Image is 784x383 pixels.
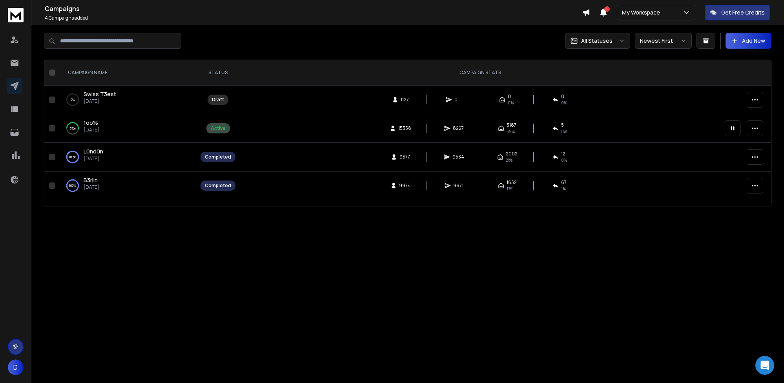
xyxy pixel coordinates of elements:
span: 12 [561,151,565,157]
span: 0 % [561,157,567,163]
span: 9534 [452,154,464,160]
span: 0 [561,93,564,100]
span: 0% [508,100,514,106]
span: 17 % [507,186,513,192]
span: 9974 [399,182,411,189]
td: 53%1oo%[DATE] [58,114,196,143]
td: 0%Swiss T3est[DATE] [58,86,196,114]
span: 1652 [507,179,517,186]
span: 67 [561,179,567,186]
button: Get Free Credits [705,5,770,20]
span: 5 [561,122,564,128]
p: [DATE] [84,184,99,190]
button: Add New [726,33,771,49]
p: [DATE] [84,127,99,133]
th: CAMPAIGN NAME [58,60,196,86]
p: [DATE] [84,155,103,162]
p: Get Free Credits [721,9,765,16]
a: L0nd0n [84,148,103,155]
div: Draft [212,97,224,103]
span: 0 [454,97,462,103]
img: logo [8,8,24,22]
a: Swiss T3est [84,90,116,98]
p: [DATE] [84,98,116,104]
span: 0 % [561,128,567,135]
span: 1 % [561,186,566,192]
button: D [8,359,24,375]
div: Completed [205,182,231,189]
p: Campaigns added [45,15,582,21]
p: My Workspace [622,9,663,16]
span: 15358 [398,125,411,131]
td: 100%L0nd0n[DATE] [58,143,196,171]
span: 0 [508,93,511,100]
div: Active [211,125,226,131]
a: B3rlin [84,176,98,184]
th: CAMPAIGN STATS [240,60,720,86]
span: 9971 [453,182,463,189]
a: 1oo% [84,119,98,127]
span: 10 [604,6,610,12]
span: 9577 [399,154,410,160]
span: 0% [561,100,567,106]
span: 3187 [507,122,516,128]
button: Newest First [635,33,692,49]
div: Open Intercom Messenger [755,356,774,375]
p: All Statuses [581,37,613,45]
td: 100%B3rlin[DATE] [58,171,196,200]
span: 8227 [453,125,464,131]
p: 100 % [69,153,76,161]
span: 1oo% [84,119,98,126]
th: STATUS [196,60,240,86]
p: 0 % [71,96,75,104]
span: 1127 [401,97,409,103]
span: 2002 [506,151,518,157]
p: 100 % [69,182,76,190]
p: 53 % [69,124,76,132]
div: Completed [205,154,231,160]
h1: Campaigns [45,4,582,13]
span: 21 % [506,157,512,163]
span: 4 [45,15,48,21]
span: 39 % [507,128,515,135]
